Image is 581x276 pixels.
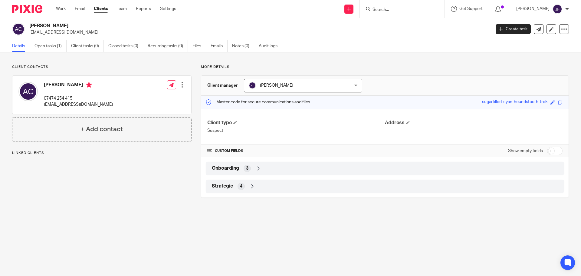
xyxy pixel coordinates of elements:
a: Email [75,6,85,12]
a: Notes (0) [232,40,254,52]
span: [PERSON_NAME] [260,83,293,88]
a: Closed tasks (0) [108,40,143,52]
a: Clients [94,6,108,12]
a: Open tasks (1) [34,40,67,52]
h4: Address [385,120,563,126]
a: Audit logs [259,40,282,52]
div: sugarfilled-cyan-houndstooth-trek [482,99,547,106]
span: Onboarding [212,165,239,171]
img: Pixie [12,5,42,13]
h3: Client manager [207,82,238,88]
a: Client tasks (0) [71,40,104,52]
img: svg%3E [249,82,256,89]
span: 3 [246,165,248,171]
a: Create task [496,24,531,34]
a: Team [117,6,127,12]
a: Reports [136,6,151,12]
p: Client contacts [12,65,192,69]
p: Master code for secure communications and files [206,99,310,105]
input: Search [372,7,426,13]
span: Get Support [459,7,483,11]
p: More details [201,65,569,69]
a: Recurring tasks (0) [148,40,188,52]
p: Suspect [207,128,385,134]
span: Strategic [212,183,233,189]
h4: Client type [207,120,385,126]
p: [EMAIL_ADDRESS][DOMAIN_NAME] [29,29,487,35]
i: Primary [86,82,92,88]
p: [EMAIL_ADDRESS][DOMAIN_NAME] [44,101,113,108]
label: Show empty fields [508,148,543,154]
h4: [PERSON_NAME] [44,82,113,89]
a: Work [56,6,66,12]
a: Details [12,40,30,52]
img: svg%3E [553,4,562,14]
img: svg%3E [18,82,38,101]
a: Emails [211,40,228,52]
h4: CUSTOM FIELDS [207,148,385,153]
img: svg%3E [12,23,25,35]
p: [PERSON_NAME] [516,6,550,12]
h2: [PERSON_NAME] [29,23,395,29]
a: Files [192,40,206,52]
p: 07474 254 415 [44,95,113,101]
p: Linked clients [12,151,192,155]
h4: + Add contact [80,125,123,134]
span: 4 [240,183,242,189]
a: Settings [160,6,176,12]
